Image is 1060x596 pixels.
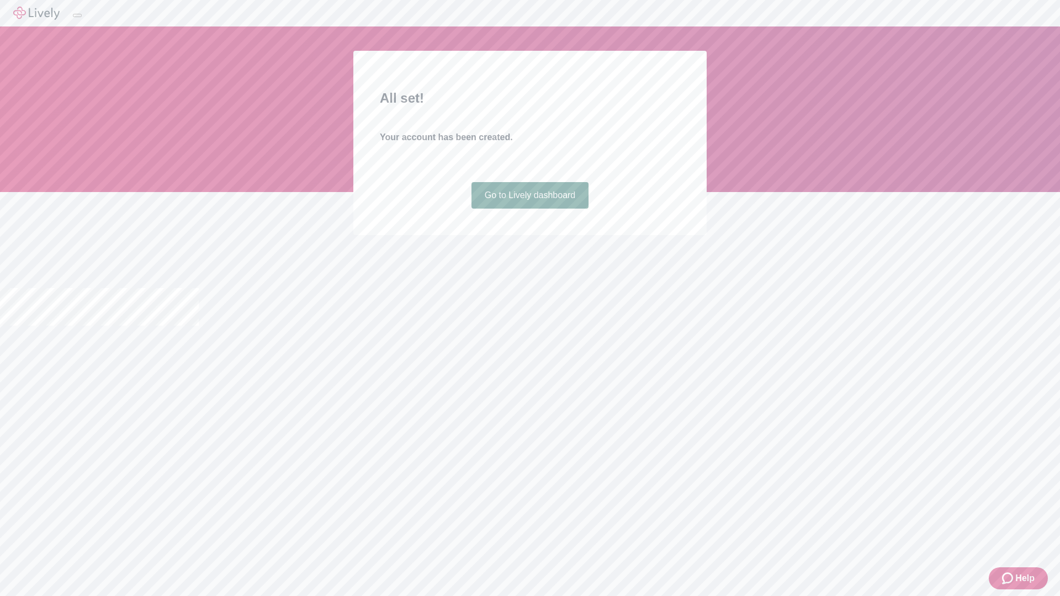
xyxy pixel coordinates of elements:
[1002,572,1015,585] svg: Zendesk support icon
[380,88,680,108] h2: All set!
[1015,572,1035,585] span: Help
[13,7,60,20] img: Lively
[989,567,1048,589] button: Zendesk support iconHelp
[73,14,82,17] button: Log out
[380,131,680,144] h4: Your account has been created.
[471,182,589,209] a: Go to Lively dashboard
